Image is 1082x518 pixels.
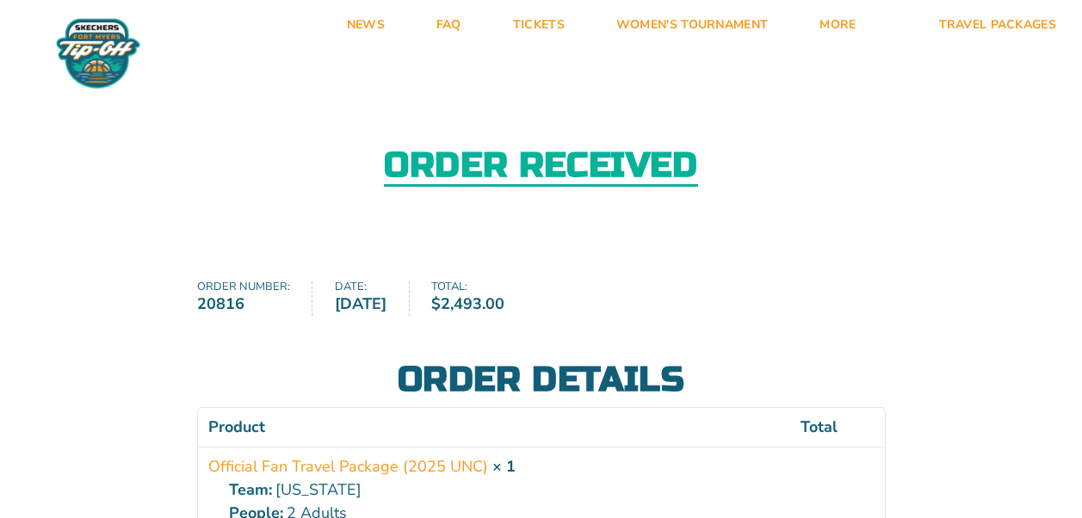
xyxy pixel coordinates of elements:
li: Date: [335,281,410,316]
strong: [DATE] [335,293,386,316]
img: Fort Myers Tip-Off [52,17,145,89]
th: Product [198,408,791,447]
li: Total: [431,281,527,316]
strong: Team: [229,478,272,502]
h2: Order received [384,148,697,187]
p: [US_STATE] [229,478,781,502]
bdi: 2,493.00 [431,293,504,314]
li: Order number: [197,281,313,316]
a: Official Fan Travel Package (2025 UNC) [208,455,488,478]
strong: × 1 [492,456,516,477]
strong: 20816 [197,293,290,316]
span: $ [431,293,441,314]
h2: Order details [197,362,886,397]
th: Total [790,408,884,447]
